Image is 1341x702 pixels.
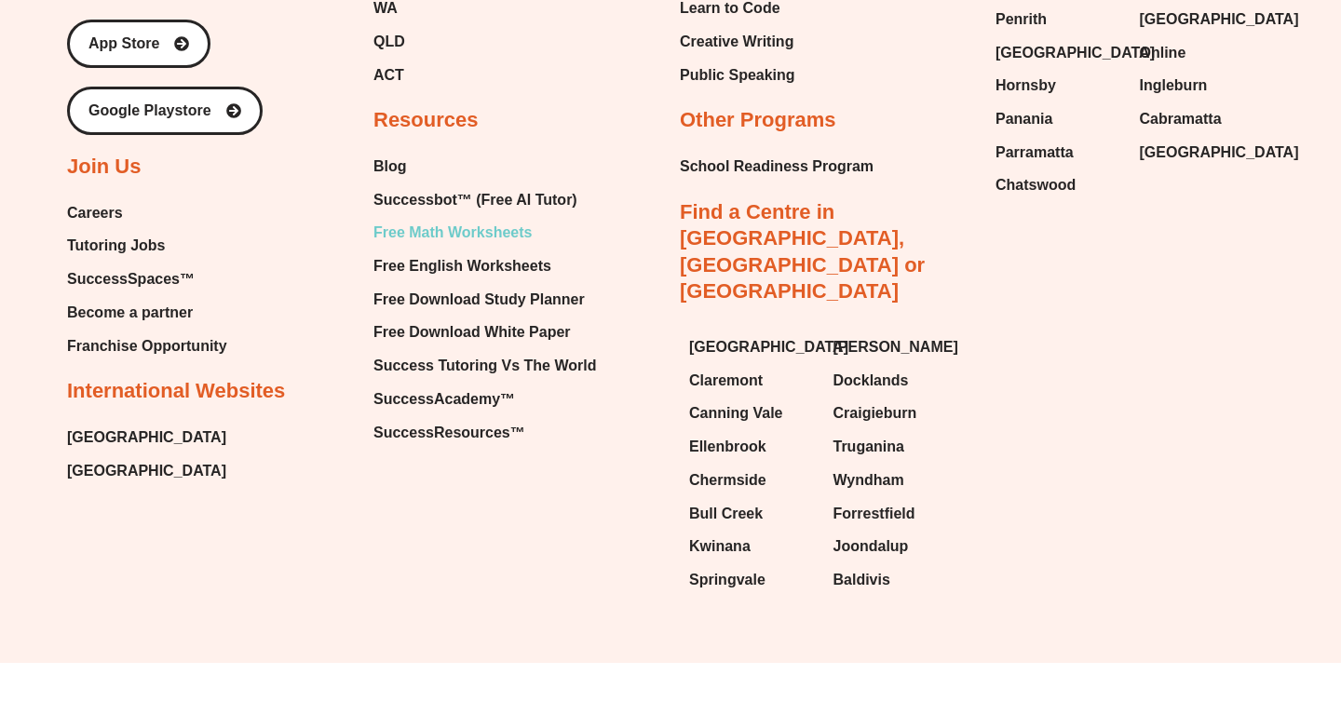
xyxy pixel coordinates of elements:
span: 𝑅𝑎𝑛𝑔𝑒 = ℎ𝑖𝑔ℎ𝑒𝑠𝑡 𝑛𝑢𝑚𝑏𝑒𝑟 − 𝑙𝑜𝑤𝑒𝑠𝑡 𝑛𝑢𝑚𝑏𝑒𝑟 [93,626,304,637]
span: Cabramatta [1140,105,1222,133]
h2: International Websites [67,378,285,405]
span: SuccessSpaces™ [67,265,195,293]
span: the median will be the average of these two numbers. [93,448,363,459]
a: Springvale [689,566,815,594]
span: Ellenbrook [689,433,766,461]
span: - Measures of spread include the range and interquartile range. They are used to describe the [93,547,565,558]
a: Public Speaking [680,61,795,89]
span: Online [1140,39,1186,67]
a: Online [1140,39,1266,67]
a: [GEOGRAPHIC_DATA] [1140,139,1266,167]
span: 𝑥̄ = [93,344,110,356]
span: [GEOGRAPHIC_DATA] [1140,6,1299,34]
span: Statistics & Probability • Lesson 7 [93,107,427,128]
span: (x bar) is the symbol used to represent mean. [102,369,332,380]
a: Creative Writing [680,28,795,56]
span: found for either numerical or categorical data. [93,685,322,696]
a: Find a Centre in [GEOGRAPHIC_DATA], [GEOGRAPHIC_DATA] or [GEOGRAPHIC_DATA] [680,200,925,304]
span: of ⁨11⁩ [196,2,230,28]
span: Successbot™ (Free AI Tutor) [373,186,577,214]
button: Add or edit images [527,2,553,28]
a: Claremont [689,367,815,395]
span: Free Download Study Planner [373,286,585,314]
a: SuccessAcademy™ [373,385,596,413]
span: Free Math Worksheets [373,219,532,247]
a: Canning Vale [689,399,815,427]
a: Baldivis [833,566,959,594]
a: Blog [373,153,596,181]
span: Canning Vale [689,399,782,427]
span: amount of spread in a set of data. [93,566,263,577]
span: Measures of centre & spread [93,187,306,204]
span: Chatswood [996,171,1076,199]
a: Chatswood [996,171,1121,199]
span: Tutoring Jobs [67,232,165,260]
span: [GEOGRAPHIC_DATA] [1140,139,1299,167]
span: 𝑛𝑢𝑚𝑏𝑒𝑟 𝑜𝑓 𝑑𝑎𝑡𝑎 𝑣𝑎𝑙𝑢𝑒𝑠 [119,352,204,360]
a: [GEOGRAPHIC_DATA] [996,39,1121,67]
span: [PERSON_NAME] [833,333,958,361]
a: Hornsby [996,72,1121,100]
a: Joondalup [833,533,959,560]
span: - The range of a set of data is the difference between the lowest and highest values. [93,605,516,616]
span: Free Download White Paper [373,318,571,346]
span: 𝑥̄ [93,369,98,380]
a: SuccessSpaces™ [67,265,227,293]
a: Chermside [689,466,815,494]
a: Google Playstore [67,87,263,135]
h2: Join Us [67,154,141,181]
span: Ingleburn [1140,72,1208,100]
a: Franchise Opportunity [67,332,227,360]
iframe: Chat Widget [1022,492,1341,702]
span: Panania [996,105,1052,133]
span: values can be the mode if they all share the highest frequency. [93,507,409,519]
span: QLD [373,28,405,56]
span: Bull Creek [689,500,763,528]
a: Wyndham [833,466,959,494]
a: [GEOGRAPHIC_DATA] [67,424,226,452]
span: Docklands [833,367,909,395]
span: - The mean of a set of data is the average of the numbers. It is given by: [93,322,456,333]
a: App Store [67,20,210,68]
span: [GEOGRAPHIC_DATA] [996,39,1155,67]
span: Become a partner [67,299,193,327]
button: Draw [501,2,527,28]
span: SuccessResources™ [373,419,525,447]
a: Kwinana [689,533,815,560]
a: Truganina [833,433,959,461]
span: - Data can be summarised or described using measures of centre and measures of spread. [93,223,553,235]
span: Blog [373,153,407,181]
span: Baldivis [833,566,890,594]
span: 𝑠𝑢𝑚 𝑜𝑓 𝑑𝑎𝑡𝑎 𝑣𝑎𝑙𝑢𝑒𝑠 [126,342,196,350]
a: School Readiness Program [680,153,874,181]
a: Cabramatta [1140,105,1266,133]
span: Penrith [996,6,1047,34]
a: [GEOGRAPHIC_DATA] [1140,6,1266,34]
a: Become a partner [67,299,227,327]
a: Successbot™ (Free AI Tutor) [373,186,596,214]
span: [GEOGRAPHIC_DATA] [689,333,848,361]
a: [GEOGRAPHIC_DATA] [67,457,226,485]
span: ACT [373,61,404,89]
span: App Store [88,36,159,51]
span: Google Playstore [88,103,211,118]
a: Parramatta [996,139,1121,167]
a: Careers [67,199,227,227]
a: [PERSON_NAME] [833,333,959,361]
a: Forrestfield [833,500,959,528]
span: Craigieburn [833,399,917,427]
span: - The mode is the most common value and is the value that occurs most frequently. Multiple [93,488,554,499]
a: [GEOGRAPHIC_DATA] [689,333,815,361]
span: Wyndham [833,466,904,494]
span: Free English Worksheets [373,252,551,280]
a: Craigieburn [833,399,959,427]
span: Springvale [689,566,765,594]
a: Ingleburn [1140,72,1266,100]
a: Free Math Worksheets [373,219,596,247]
span: highest. If there is an even number of values in the data set, there will be two middle values and [93,428,576,439]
